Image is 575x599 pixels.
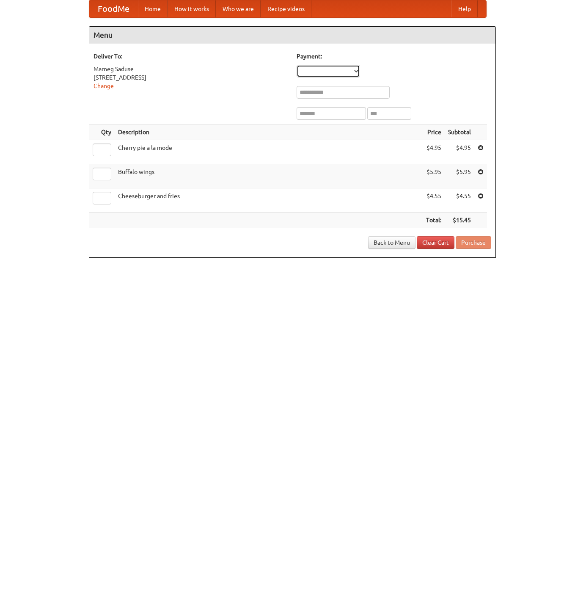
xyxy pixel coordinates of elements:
[445,124,474,140] th: Subtotal
[423,164,445,188] td: $5.95
[451,0,478,17] a: Help
[89,0,138,17] a: FoodMe
[94,65,288,73] div: Marneg Saduse
[261,0,311,17] a: Recipe videos
[138,0,168,17] a: Home
[89,124,115,140] th: Qty
[423,188,445,213] td: $4.55
[445,164,474,188] td: $5.95
[216,0,261,17] a: Who we are
[445,213,474,228] th: $15.45
[456,236,491,249] button: Purchase
[115,124,423,140] th: Description
[94,52,288,61] h5: Deliver To:
[94,83,114,89] a: Change
[423,124,445,140] th: Price
[445,188,474,213] td: $4.55
[94,73,288,82] div: [STREET_ADDRESS]
[115,188,423,213] td: Cheeseburger and fries
[115,164,423,188] td: Buffalo wings
[168,0,216,17] a: How it works
[423,140,445,164] td: $4.95
[115,140,423,164] td: Cherry pie a la mode
[417,236,454,249] a: Clear Cart
[423,213,445,228] th: Total:
[297,52,491,61] h5: Payment:
[89,27,495,44] h4: Menu
[445,140,474,164] td: $4.95
[368,236,415,249] a: Back to Menu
